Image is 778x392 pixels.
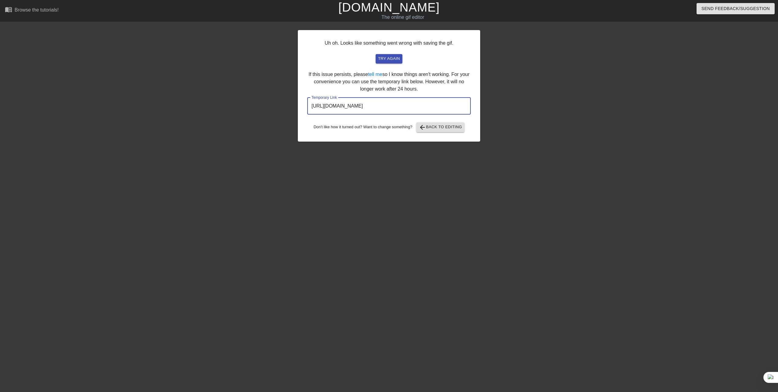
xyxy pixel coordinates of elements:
span: arrow_back [419,124,426,131]
div: The online gif editor [262,14,543,21]
div: Browse the tutorials! [15,7,59,12]
a: Browse the tutorials! [5,6,59,15]
span: Back to Editing [419,124,462,131]
span: Send Feedback/Suggestion [701,5,770,12]
button: Back to Editing [416,122,465,132]
a: tell me [368,72,382,77]
span: menu_book [5,6,12,13]
button: try again [376,54,402,64]
span: try again [378,55,400,62]
div: Uh oh. Looks like something went wrong with saving the gif. If this issue persists, please so I k... [298,30,480,142]
div: Don't like how it turned out? Want to change something? [307,122,471,132]
a: [DOMAIN_NAME] [338,1,439,14]
button: Send Feedback/Suggestion [697,3,775,14]
input: bare [307,98,471,115]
